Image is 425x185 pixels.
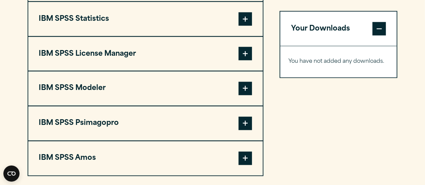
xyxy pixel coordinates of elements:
[3,166,20,182] button: Open CMP widget
[28,106,263,141] button: IBM SPSS Psimagopro
[280,46,397,77] div: Your Downloads
[289,57,389,66] p: You have not added any downloads.
[28,2,263,36] button: IBM SPSS Statistics
[28,37,263,71] button: IBM SPSS License Manager
[280,11,397,46] button: Your Downloads
[28,72,263,106] button: IBM SPSS Modeler
[28,141,263,176] button: IBM SPSS Amos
